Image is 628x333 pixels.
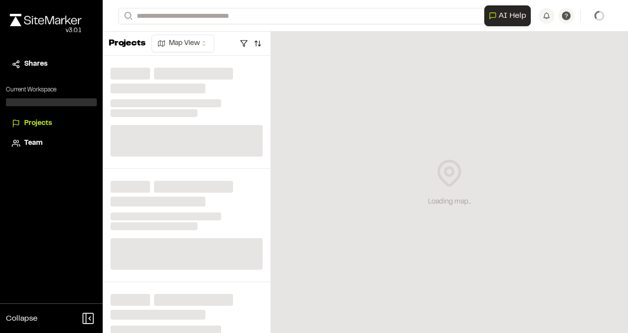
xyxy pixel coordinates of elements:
[10,14,81,26] img: rebrand.png
[24,138,42,149] span: Team
[10,26,81,35] div: Oh geez...please don't...
[24,59,47,70] span: Shares
[428,197,471,208] div: Loading map...
[484,5,535,26] div: Open AI Assistant
[12,59,91,70] a: Shares
[6,85,97,94] p: Current Workspace
[12,138,91,149] a: Team
[109,37,146,50] p: Projects
[12,118,91,129] a: Projects
[484,5,531,26] button: Open AI Assistant
[6,313,38,325] span: Collapse
[24,118,52,129] span: Projects
[118,8,136,24] button: Search
[499,10,526,22] span: AI Help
